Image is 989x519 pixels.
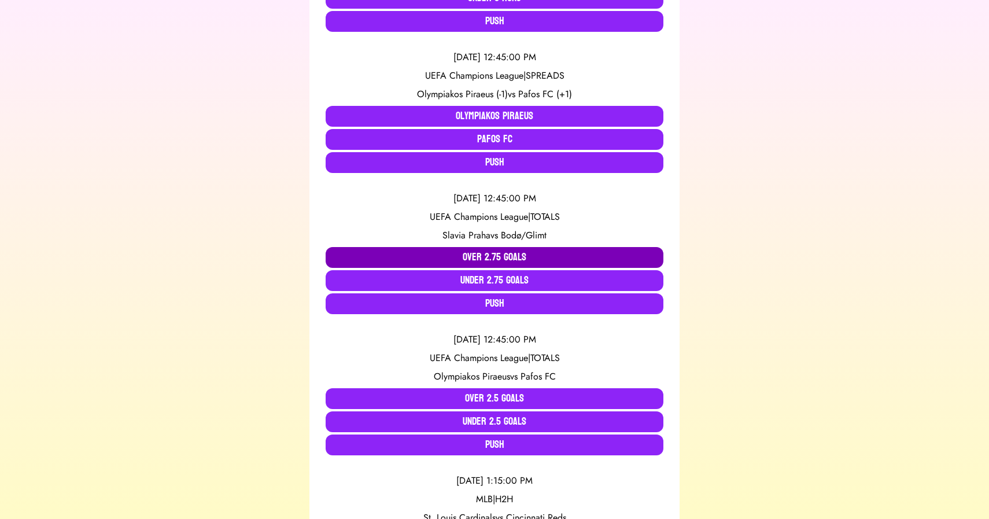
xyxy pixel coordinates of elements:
div: MLB | H2H [326,492,663,506]
span: Pafos FC (+1) [518,87,572,101]
div: [DATE] 12:45:00 PM [326,192,663,205]
span: Olympiakos Piraeus (-1) [417,87,508,101]
div: UEFA Champions League | TOTALS [326,210,663,224]
div: vs [326,370,663,384]
button: Under 2.75 Goals [326,270,663,291]
button: Pafos FC [326,129,663,150]
div: vs [326,229,663,242]
span: Bodø/Glimt [501,229,547,242]
span: Olympiakos Piraeus [434,370,510,383]
button: Over 2.5 Goals [326,388,663,409]
div: vs [326,87,663,101]
button: Push [326,152,663,173]
button: Under 2.5 Goals [326,411,663,432]
div: UEFA Champions League | TOTALS [326,351,663,365]
span: Slavia Praha [442,229,490,242]
button: Push [326,435,663,455]
button: Over 2.75 Goals [326,247,663,268]
div: UEFA Champions League | SPREADS [326,69,663,83]
button: Push [326,293,663,314]
button: Olympiakos Piraeus [326,106,663,127]
span: Pafos FC [521,370,556,383]
button: Push [326,11,663,32]
div: [DATE] 1:15:00 PM [326,474,663,488]
div: [DATE] 12:45:00 PM [326,50,663,64]
div: [DATE] 12:45:00 PM [326,333,663,347]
